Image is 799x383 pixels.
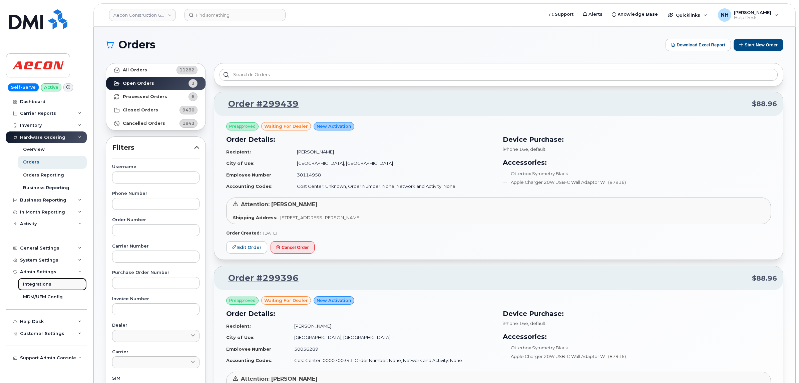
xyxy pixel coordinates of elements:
[503,309,771,319] h3: Device Purchase:
[503,134,771,144] h3: Device Purchase:
[226,231,261,236] strong: Order Created:
[226,309,495,319] h3: Order Details:
[106,77,206,90] a: Open Orders3
[288,332,494,343] td: [GEOGRAPHIC_DATA], [GEOGRAPHIC_DATA]
[752,99,777,109] span: $88.96
[280,215,361,220] span: [STREET_ADDRESS][PERSON_NAME]
[123,81,154,86] strong: Open Orders
[112,323,199,328] label: Dealer
[503,332,771,342] h3: Accessories:
[123,67,147,73] strong: All Orders
[118,40,155,50] span: Orders
[112,191,199,196] label: Phone Number
[291,169,494,181] td: 30114958
[288,343,494,355] td: 30036289
[752,274,777,283] span: $88.96
[226,160,255,166] strong: City of Use:
[112,244,199,249] label: Carrier Number
[666,39,731,51] button: Download Excel Report
[503,321,528,326] span: iPhone 16e
[112,271,199,275] label: Purchase Order Number
[528,321,545,326] span: , default
[191,93,194,100] span: 6
[112,350,199,354] label: Carrier
[264,123,308,129] span: waiting for dealer
[226,335,255,340] strong: City of Use:
[288,320,494,332] td: [PERSON_NAME]
[288,355,494,366] td: Cost Center: 0000700341, Order Number: None, Network and Activity: None
[220,272,299,284] a: Order #299396
[229,298,256,304] span: Preapproved
[112,143,194,152] span: Filters
[317,297,351,304] span: New Activation
[528,146,545,152] span: , default
[226,323,251,329] strong: Recipient:
[503,353,771,360] li: Apple Charger 20W USB-C Wall Adaptor WT (87916)
[220,98,299,110] a: Order #299439
[263,231,277,236] span: [DATE]
[226,183,273,189] strong: Accounting Codes:
[291,180,494,192] td: Cost Center: Unknown, Order Number: None, Network and Activity: None
[291,157,494,169] td: [GEOGRAPHIC_DATA], [GEOGRAPHIC_DATA]
[106,90,206,103] a: Processed Orders6
[503,170,771,177] li: Otterbox Symmetry Black
[191,80,194,86] span: 3
[233,215,278,220] strong: Shipping Address:
[271,241,315,254] button: Cancel Order
[112,376,199,381] label: SIM
[229,123,256,129] span: Preapproved
[226,172,271,177] strong: Employee Number
[182,107,194,113] span: 9430
[503,146,528,152] span: iPhone 16e
[241,201,318,208] span: Attention: [PERSON_NAME]
[106,117,206,130] a: Cancelled Orders1843
[264,297,308,304] span: waiting for dealer
[226,149,251,154] strong: Recipient:
[112,165,199,169] label: Username
[503,345,771,351] li: Otterbox Symmetry Black
[226,241,267,254] a: Edit Order
[291,146,494,158] td: [PERSON_NAME]
[112,297,199,301] label: Invoice Number
[220,69,778,81] input: Search in orders
[226,134,495,144] h3: Order Details:
[226,346,271,352] strong: Employee Number
[123,94,167,99] strong: Processed Orders
[182,120,194,126] span: 1843
[112,218,199,222] label: Order Number
[179,67,194,73] span: 11282
[123,107,158,113] strong: Closed Orders
[503,157,771,167] h3: Accessories:
[734,39,783,51] button: Start New Order
[106,103,206,117] a: Closed Orders9430
[106,63,206,77] a: All Orders11282
[503,179,771,185] li: Apple Charger 20W USB-C Wall Adaptor WT (87916)
[317,123,351,129] span: New Activation
[241,376,318,382] span: Attention: [PERSON_NAME]
[226,358,273,363] strong: Accounting Codes:
[123,121,165,126] strong: Cancelled Orders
